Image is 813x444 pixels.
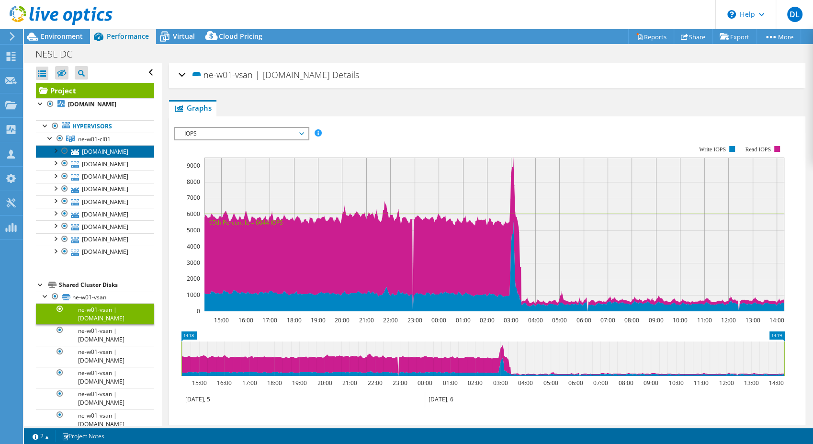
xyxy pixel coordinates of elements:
text: 23:00 [393,379,407,387]
text: 16:00 [238,316,253,324]
text: 20:00 [335,316,350,324]
a: [DOMAIN_NAME] [36,158,154,170]
div: Shared Cluster Disks [59,279,154,291]
text: 00:00 [431,316,446,324]
span: ne-w01-cl01 [78,135,111,143]
text: 23:00 [407,316,422,324]
span: Environment [41,32,83,41]
text: 9000 [187,161,200,170]
span: Cloud Pricing [219,32,262,41]
text: 06:00 [576,316,591,324]
text: 11:00 [697,316,712,324]
a: ne-w01-vsan | [DOMAIN_NAME] [36,346,154,367]
span: Details [332,69,359,80]
span: DL [787,7,802,22]
text: 07:00 [593,379,608,387]
text: 13:00 [745,316,760,324]
text: 1000 [187,291,200,299]
a: [DOMAIN_NAME] [36,183,154,195]
a: [DOMAIN_NAME] [36,145,154,158]
text: 13:00 [744,379,759,387]
text: 21:00 [359,316,374,324]
text: 6000 [187,210,200,218]
span: Graphs [174,103,212,113]
text: 11:00 [694,379,709,387]
a: ne-w01-cl01 [36,133,154,145]
text: 22:00 [368,379,383,387]
text: 08:00 [619,379,633,387]
a: 2 [26,430,56,442]
text: 03:00 [493,379,508,387]
a: [DOMAIN_NAME] [36,208,154,220]
a: [DOMAIN_NAME] [36,233,154,246]
span: IOPS [180,128,303,139]
text: 15:00 [192,379,207,387]
span: ne-w01-vsan | [DOMAIN_NAME] [191,69,330,80]
a: ne-w01-vsan | [DOMAIN_NAME] [36,324,154,345]
span: Virtual [173,32,195,41]
span: Performance [107,32,149,41]
text: 12:00 [721,316,736,324]
a: Project [36,83,154,98]
text: 01:00 [443,379,458,387]
a: ne-w01-vsan [36,291,154,303]
text: 05:00 [543,379,558,387]
a: ne-w01-vsan | [DOMAIN_NAME] [36,303,154,324]
b: [DOMAIN_NAME] [68,100,116,108]
text: 95th Percentile = 6044 IOPS [209,218,283,227]
text: 4000 [187,242,200,250]
a: [DOMAIN_NAME] [36,195,154,208]
text: 20:00 [317,379,332,387]
text: 04:00 [518,379,533,387]
text: 8000 [187,178,200,186]
text: 02:00 [468,379,483,387]
a: ne-w01-vsan | [DOMAIN_NAME] [36,367,154,388]
a: [DOMAIN_NAME] [36,246,154,258]
a: Project Notes [55,430,111,442]
a: [DOMAIN_NAME] [36,171,154,183]
text: 14:00 [769,379,784,387]
text: 03:00 [504,316,519,324]
text: Write IOPS [700,146,726,153]
text: 02:00 [480,316,495,324]
text: 04:00 [528,316,543,324]
text: 09:00 [649,316,664,324]
a: [DOMAIN_NAME] [36,220,154,233]
text: 0 [197,307,200,315]
text: 06:00 [568,379,583,387]
text: Read IOPS [745,146,771,153]
a: ne-w01-vsan | [DOMAIN_NAME] [36,409,154,430]
text: 18:00 [267,379,282,387]
text: 17:00 [242,379,257,387]
text: 2000 [187,274,200,283]
a: Export [712,29,757,44]
text: 19:00 [311,316,326,324]
text: 12:00 [719,379,734,387]
text: 22:00 [383,316,398,324]
text: 5000 [187,226,200,234]
a: Hypervisors [36,120,154,133]
text: 19:00 [292,379,307,387]
text: 08:00 [624,316,639,324]
a: More [757,29,801,44]
a: ne-w01-vsan | [DOMAIN_NAME] [36,388,154,409]
text: 18:00 [287,316,302,324]
text: 10:00 [669,379,684,387]
text: 7000 [187,194,200,202]
text: 09:00 [644,379,658,387]
text: 16:00 [217,379,232,387]
a: Reports [628,29,674,44]
text: 07:00 [600,316,615,324]
h1: NESL DC [31,49,87,59]
text: 14:00 [769,316,784,324]
text: 01:00 [456,316,471,324]
svg: \n [727,10,736,19]
text: 05:00 [552,316,567,324]
text: 17:00 [262,316,277,324]
a: Share [674,29,713,44]
a: [DOMAIN_NAME] [36,98,154,111]
text: 3000 [187,259,200,267]
text: 15:00 [214,316,229,324]
text: 10:00 [673,316,688,324]
text: 21:00 [342,379,357,387]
